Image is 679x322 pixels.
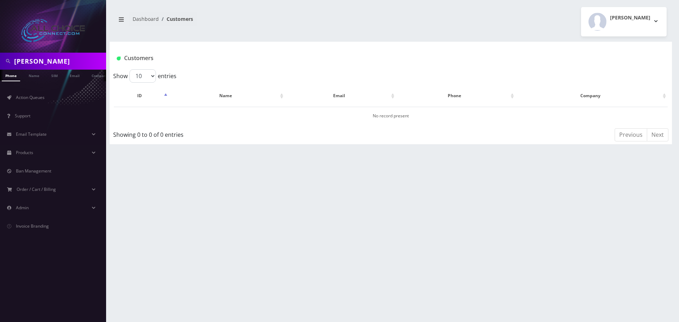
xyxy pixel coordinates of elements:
input: Search in Company [14,54,104,68]
a: SIM [48,70,61,81]
a: Name [25,70,43,81]
th: Phone: activate to sort column ascending [397,86,516,106]
a: Dashboard [133,16,159,22]
li: Customers [159,15,193,23]
th: ID: activate to sort column descending [114,86,169,106]
a: Email [66,70,83,81]
th: Company: activate to sort column ascending [516,86,668,106]
h2: [PERSON_NAME] [610,15,650,21]
nav: breadcrumb [115,12,385,32]
span: Support [15,113,30,119]
th: Email: activate to sort column ascending [286,86,396,106]
a: Company [88,70,112,81]
th: Name: activate to sort column ascending [170,86,285,106]
span: Order / Cart / Billing [17,186,56,192]
a: Next [647,128,668,141]
label: Show entries [113,69,176,83]
span: Email Template [16,131,47,137]
span: Ban Management [16,168,51,174]
span: Admin [16,205,29,211]
select: Showentries [129,69,156,83]
img: All Choice Connect [21,19,85,42]
a: Phone [2,70,20,81]
a: Previous [615,128,647,141]
div: Showing 0 to 0 of 0 entries [113,128,339,139]
h1: Customers [117,55,572,62]
span: Action Queues [16,94,45,100]
span: Invoice Branding [16,223,49,229]
span: Products [16,150,33,156]
td: No record present [114,107,668,125]
button: [PERSON_NAME] [581,7,667,36]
